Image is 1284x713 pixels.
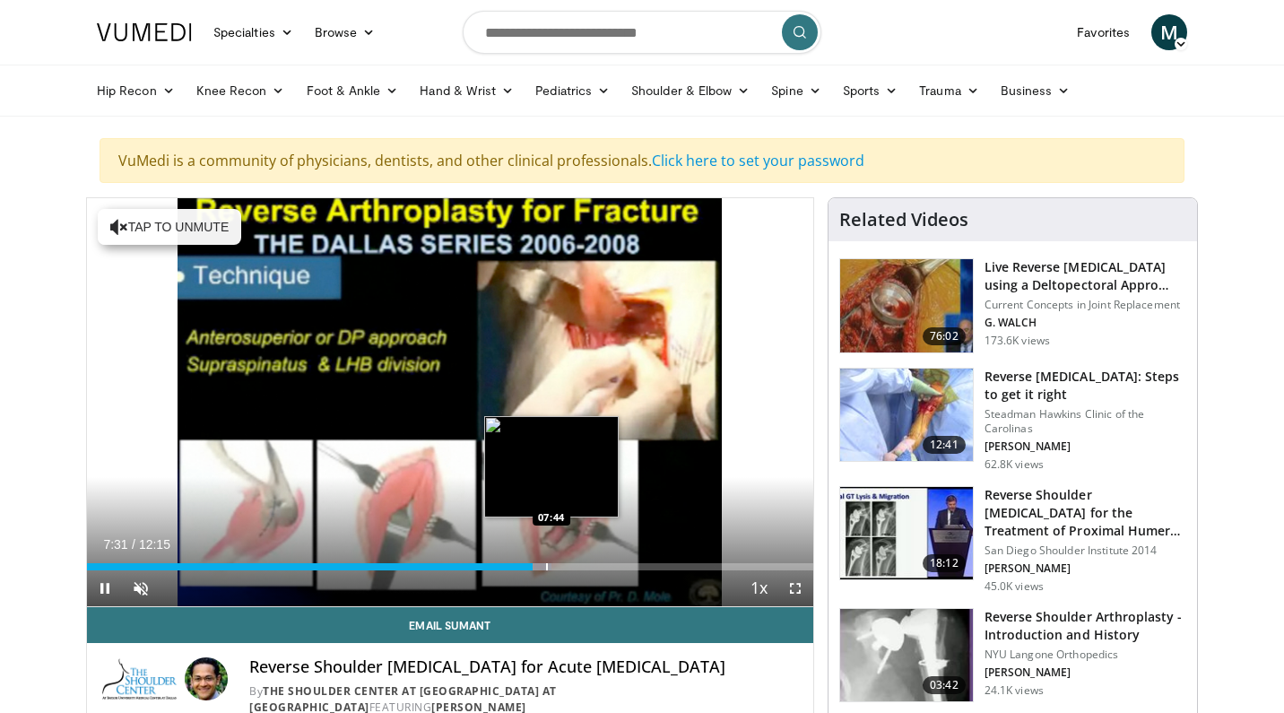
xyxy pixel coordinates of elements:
[985,439,1186,454] p: [PERSON_NAME]
[98,209,241,245] button: Tap to unmute
[1066,14,1141,50] a: Favorites
[304,14,386,50] a: Browse
[985,258,1186,294] h3: Live Reverse [MEDICAL_DATA] using a Deltopectoral Appro…
[87,607,813,643] a: Email Sumant
[87,570,123,606] button: Pause
[985,579,1044,594] p: 45.0K views
[203,14,304,50] a: Specialties
[839,258,1186,353] a: 76:02 Live Reverse [MEDICAL_DATA] using a Deltopectoral Appro… Current Concepts in Joint Replacem...
[760,73,831,109] a: Spine
[87,198,813,607] video-js: Video Player
[296,73,410,109] a: Foot & Ankle
[923,554,966,572] span: 18:12
[525,73,620,109] a: Pediatrics
[985,298,1186,312] p: Current Concepts in Joint Replacement
[1151,14,1187,50] a: M
[839,209,968,230] h4: Related Videos
[985,457,1044,472] p: 62.8K views
[103,537,127,552] span: 7:31
[985,486,1186,540] h3: Reverse Shoulder [MEDICAL_DATA] for the Treatment of Proximal Humeral …
[87,563,813,570] div: Progress Bar
[990,73,1081,109] a: Business
[923,327,966,345] span: 76:02
[840,369,973,462] img: 326034_0000_1.png.150x105_q85_crop-smart_upscale.jpg
[908,73,990,109] a: Trauma
[832,73,909,109] a: Sports
[839,368,1186,472] a: 12:41 Reverse [MEDICAL_DATA]: Steps to get it right Steadman Hawkins Clinic of the Carolinas [PER...
[985,368,1186,404] h3: Reverse [MEDICAL_DATA]: Steps to get it right
[132,537,135,552] span: /
[620,73,760,109] a: Shoulder & Elbow
[985,683,1044,698] p: 24.1K views
[985,334,1050,348] p: 173.6K views
[409,73,525,109] a: Hand & Wrist
[777,570,813,606] button: Fullscreen
[139,537,170,552] span: 12:15
[985,561,1186,576] p: [PERSON_NAME]
[985,543,1186,558] p: San Diego Shoulder Institute 2014
[839,608,1186,703] a: 03:42 Reverse Shoulder Arthroplasty - Introduction and History NYU Langone Orthopedics [PERSON_NA...
[185,657,228,700] img: Avatar
[923,436,966,454] span: 12:41
[186,73,296,109] a: Knee Recon
[100,138,1184,183] div: VuMedi is a community of physicians, dentists, and other clinical professionals.
[985,407,1186,436] p: Steadman Hawkins Clinic of the Carolinas
[840,609,973,702] img: zucker_4.png.150x105_q85_crop-smart_upscale.jpg
[101,657,178,700] img: The Shoulder Center at Baylor University Medical Center at Dallas
[463,11,821,54] input: Search topics, interventions
[97,23,192,41] img: VuMedi Logo
[839,486,1186,594] a: 18:12 Reverse Shoulder [MEDICAL_DATA] for the Treatment of Proximal Humeral … San Diego Shoulder ...
[123,570,159,606] button: Unmute
[652,151,864,170] a: Click here to set your password
[923,676,966,694] span: 03:42
[86,73,186,109] a: Hip Recon
[985,665,1186,680] p: [PERSON_NAME]
[840,487,973,580] img: Q2xRg7exoPLTwO8X4xMDoxOjA4MTsiGN.150x105_q85_crop-smart_upscale.jpg
[985,608,1186,644] h3: Reverse Shoulder Arthroplasty - Introduction and History
[249,657,798,677] h4: Reverse Shoulder [MEDICAL_DATA] for Acute [MEDICAL_DATA]
[840,259,973,352] img: 684033_3.png.150x105_q85_crop-smart_upscale.jpg
[985,648,1186,662] p: NYU Langone Orthopedics
[742,570,777,606] button: Playback Rate
[985,316,1186,330] p: G. WALCH
[484,416,619,517] img: image.jpeg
